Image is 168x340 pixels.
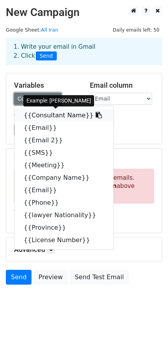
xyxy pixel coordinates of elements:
a: {{Email 2}} [14,134,114,147]
a: {{SMS}} [14,147,114,159]
a: {{Email}} [14,122,114,134]
a: {{Phone}} [14,197,114,209]
h5: Email column [90,81,154,90]
span: Daily emails left: 50 [110,26,162,34]
h5: Advanced [14,245,154,254]
a: Send Test Email [70,270,129,285]
iframe: Chat Widget [129,303,168,340]
a: {{lawyer Nationality}} [14,209,114,221]
h5: Variables [14,81,78,90]
a: {{License Number}} [14,234,114,246]
a: Copy/paste... [14,93,61,105]
div: 1. Write your email in Gmail 2. Click [8,42,160,60]
a: {{Meeting}} [14,159,114,172]
a: All Iran [41,27,58,33]
a: {{Company Name}} [14,172,114,184]
a: Send [6,270,31,285]
a: {{Email}} [14,184,114,197]
div: Example: [PERSON_NAME] [23,95,94,106]
h2: New Campaign [6,6,162,19]
a: Daily emails left: 50 [110,27,162,33]
a: {{Province}} [14,221,114,234]
a: Preview [33,270,68,285]
small: Google Sheet: [6,27,58,33]
a: {{Consultant Name}} [14,109,114,122]
span: Send [36,51,57,61]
